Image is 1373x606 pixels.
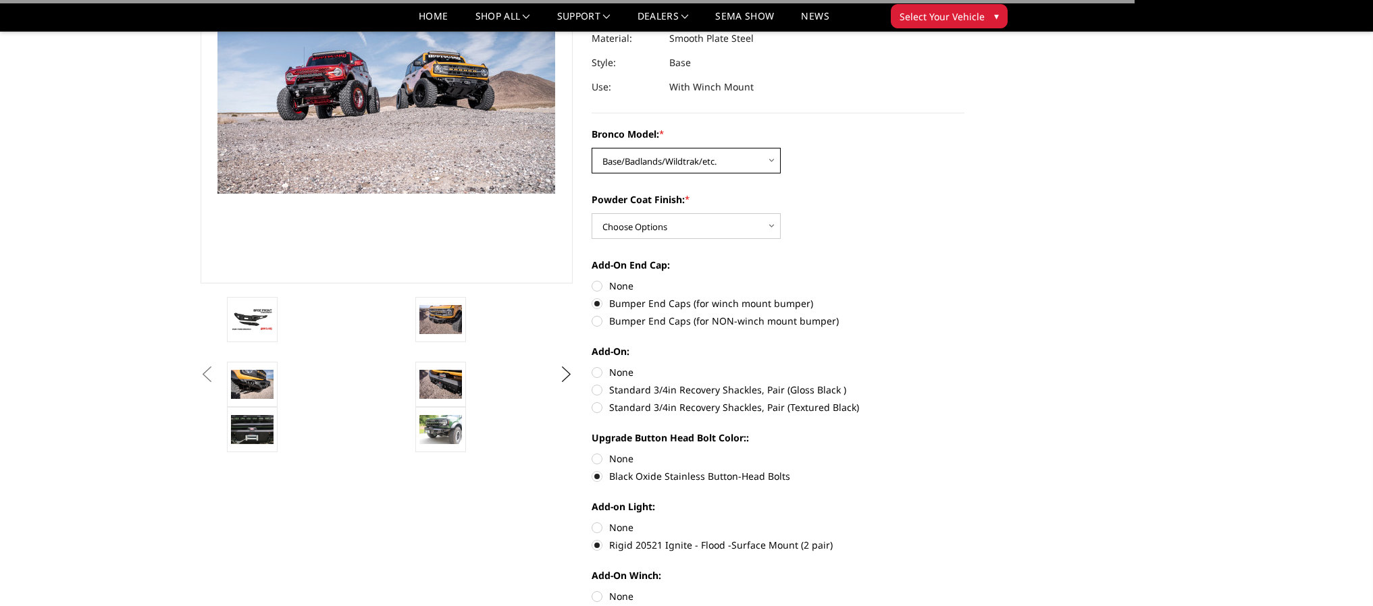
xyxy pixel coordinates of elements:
dt: Use: [592,75,659,99]
a: shop all [475,11,530,31]
img: Freedom Series - Bronco Base Front Bumper [231,308,274,331]
dt: Style: [592,51,659,75]
a: Home [419,11,448,31]
button: Select Your Vehicle [891,4,1008,28]
span: Select Your Vehicle [900,9,985,24]
label: None [592,589,964,603]
span: ▾ [994,9,999,23]
a: SEMA Show [715,11,774,31]
label: Bumper End Caps (for winch mount bumper) [592,296,964,310]
label: Upgrade Button Head Bolt Color:: [592,431,964,445]
label: Black Oxide Stainless Button-Head Bolts [592,469,964,483]
a: Support [557,11,611,31]
label: Bronco Model: [592,127,964,141]
label: Add-on Light: [592,499,964,514]
label: Add-On End Cap: [592,258,964,272]
img: Bronco Base Front (winch mount) [419,415,462,443]
label: Standard 3/4in Recovery Shackles, Pair (Textured Black) [592,400,964,414]
dt: Material: [592,26,659,51]
label: Standard 3/4in Recovery Shackles, Pair (Gloss Black ) [592,383,964,397]
label: None [592,365,964,379]
dd: Smooth Plate Steel [669,26,754,51]
dd: Base [669,51,691,75]
label: None [592,520,964,534]
img: Bronco Base Front (winch mount) [419,370,462,398]
label: Powder Coat Finish: [592,192,964,206]
label: Rigid 20521 Ignite - Flood -Surface Mount (2 pair) [592,538,964,552]
iframe: Chat Widget [1305,541,1373,606]
dd: With Winch Mount [669,75,754,99]
button: Next [556,364,576,385]
img: Bronco Base Front (winch mount) [419,305,462,333]
label: None [592,451,964,466]
label: Add-On: [592,344,964,358]
a: Dealers [638,11,689,31]
button: Previous [197,364,217,385]
label: Add-On Winch: [592,568,964,582]
label: None [592,279,964,293]
img: Bronco Base Front (winch mount) [231,415,274,443]
label: Bumper End Caps (for NON-winch mount bumper) [592,314,964,328]
a: News [801,11,829,31]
